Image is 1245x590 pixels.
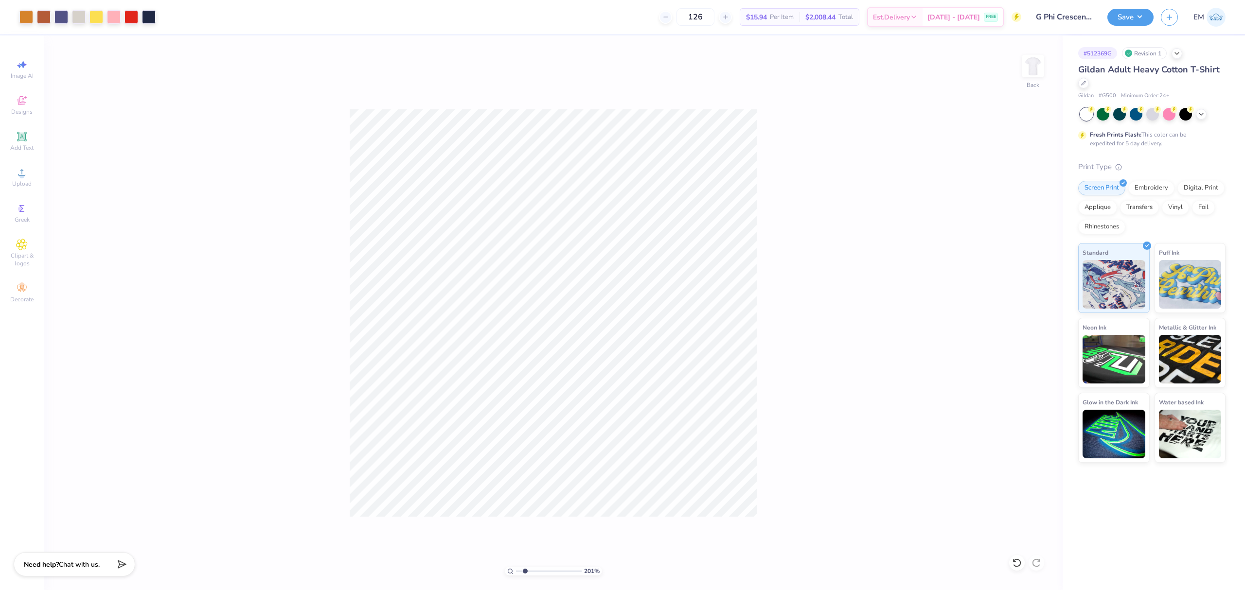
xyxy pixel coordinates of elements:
[1083,322,1106,332] span: Neon Ink
[1090,131,1141,139] strong: Fresh Prints Flash:
[838,12,853,22] span: Total
[1078,161,1226,173] div: Print Type
[1193,8,1226,27] a: EM
[1099,92,1116,100] span: # G500
[24,560,59,569] strong: Need help?
[1078,47,1117,59] div: # 512369G
[1090,130,1209,148] div: This color can be expedited for 5 day delivery.
[873,12,910,22] span: Est. Delivery
[10,144,34,152] span: Add Text
[1177,181,1225,195] div: Digital Print
[1128,181,1174,195] div: Embroidery
[1083,247,1108,258] span: Standard
[1083,335,1145,383] img: Neon Ink
[1159,247,1179,258] span: Puff Ink
[584,567,600,575] span: 201 %
[12,180,32,188] span: Upload
[805,12,836,22] span: $2,008.44
[1078,92,1094,100] span: Gildan
[1121,92,1170,100] span: Minimum Order: 24 +
[5,252,39,267] span: Clipart & logos
[746,12,767,22] span: $15.94
[1120,200,1159,215] div: Transfers
[1159,335,1222,383] img: Metallic & Glitter Ink
[1029,7,1100,27] input: Untitled Design
[1083,410,1145,458] img: Glow in the Dark Ink
[59,560,100,569] span: Chat with us.
[1192,200,1215,215] div: Foil
[1159,322,1216,332] span: Metallic & Glitter Ink
[927,12,980,22] span: [DATE] - [DATE]
[1078,200,1117,215] div: Applique
[1027,81,1039,89] div: Back
[1159,410,1222,458] img: Water based Ink
[770,12,794,22] span: Per Item
[1023,56,1043,76] img: Back
[1083,260,1145,309] img: Standard
[986,14,996,20] span: FREE
[1159,397,1204,407] span: Water based Ink
[1083,397,1138,407] span: Glow in the Dark Ink
[1078,64,1220,75] span: Gildan Adult Heavy Cotton T-Shirt
[1078,181,1125,195] div: Screen Print
[11,72,34,80] span: Image AI
[11,108,33,116] span: Designs
[10,295,34,303] span: Decorate
[1193,12,1204,23] span: EM
[1107,9,1154,26] button: Save
[1078,220,1125,234] div: Rhinestones
[1159,260,1222,309] img: Puff Ink
[1162,200,1189,215] div: Vinyl
[15,216,30,224] span: Greek
[676,8,714,26] input: – –
[1207,8,1226,27] img: Emily Mcclelland
[1122,47,1167,59] div: Revision 1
